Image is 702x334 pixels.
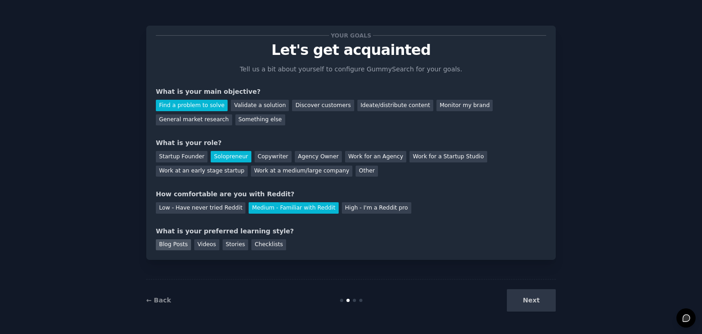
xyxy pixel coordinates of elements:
div: Validate a solution [231,100,289,111]
div: Work for an Agency [345,151,406,162]
div: What is your preferred learning style? [156,226,546,236]
div: What is your main objective? [156,87,546,97]
div: Something else [235,114,285,126]
div: What is your role? [156,138,546,148]
p: Tell us a bit about yourself to configure GummySearch for your goals. [236,65,466,74]
div: Ideate/distribute content [357,100,433,111]
div: Discover customers [292,100,354,111]
div: High - I'm a Reddit pro [342,202,411,214]
div: Medium - Familiar with Reddit [249,202,338,214]
div: Startup Founder [156,151,207,162]
div: Copywriter [255,151,292,162]
span: Your goals [329,31,373,40]
div: Work for a Startup Studio [409,151,487,162]
div: Low - Have never tried Reddit [156,202,245,214]
a: ← Back [146,296,171,304]
div: Work at an early stage startup [156,166,248,177]
div: Solopreneur [211,151,251,162]
div: General market research [156,114,232,126]
div: Blog Posts [156,239,191,251]
div: Other [356,166,378,177]
div: Videos [194,239,219,251]
div: How comfortable are you with Reddit? [156,189,546,199]
p: Let's get acquainted [156,42,546,58]
div: Work at a medium/large company [251,166,352,177]
div: Stories [223,239,248,251]
div: Monitor my brand [436,100,493,111]
div: Agency Owner [295,151,342,162]
div: Checklists [251,239,286,251]
div: Find a problem to solve [156,100,228,111]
